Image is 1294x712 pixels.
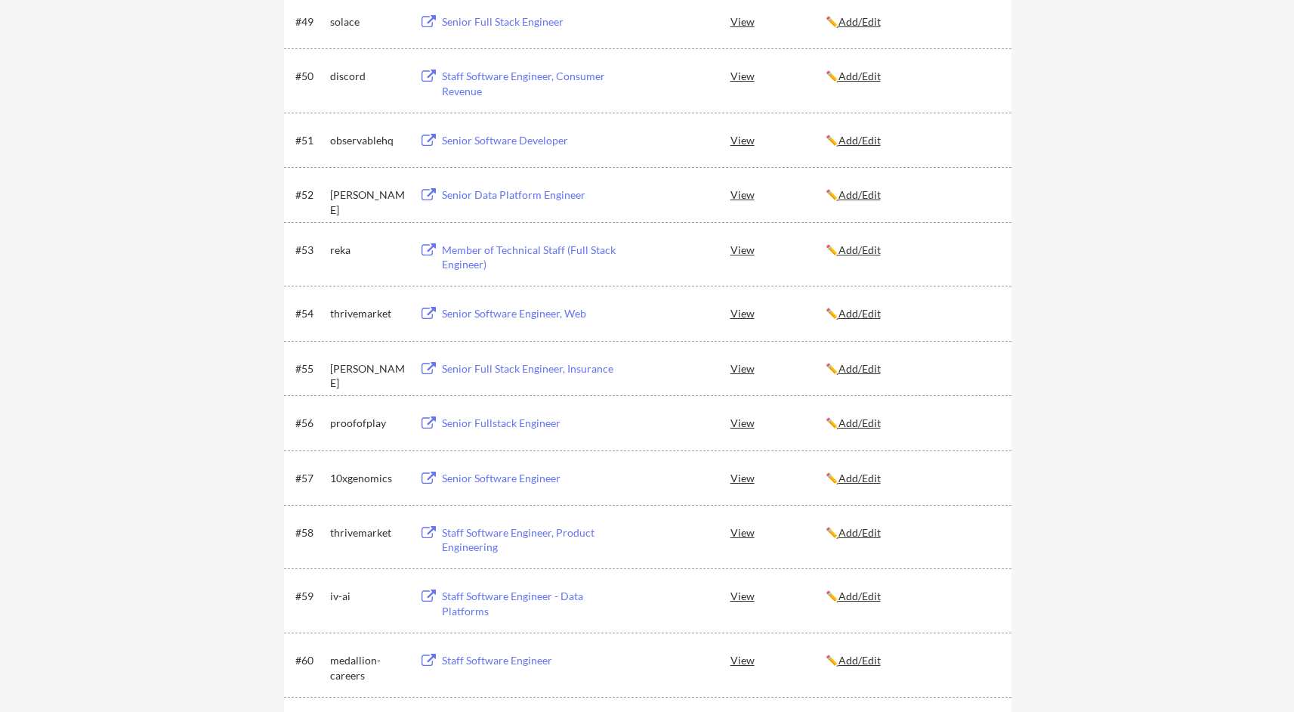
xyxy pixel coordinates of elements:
[730,299,826,327] div: View
[838,654,881,667] u: Add/Edit
[730,354,826,382] div: View
[826,306,998,321] div: ✏️
[838,70,881,82] u: Add/Edit
[826,653,998,668] div: ✏️
[330,361,406,391] div: [PERSON_NAME]
[730,8,826,35] div: View
[295,69,325,84] div: #50
[295,653,325,668] div: #60
[826,243,998,258] div: ✏️
[295,14,325,29] div: #49
[330,653,406,683] div: medallion-careers
[826,361,998,376] div: ✏️
[826,69,998,84] div: ✏️
[442,471,629,486] div: Senior Software Engineer
[442,14,629,29] div: Senior Full Stack Engineer
[730,62,826,89] div: View
[442,525,629,555] div: Staff Software Engineer, Product Engineering
[295,471,325,486] div: #57
[442,416,629,431] div: Senior Fullstack Engineer
[295,243,325,258] div: #53
[442,361,629,376] div: Senior Full Stack Engineer, Insurance
[330,69,406,84] div: discord
[330,243,406,258] div: reka
[730,519,826,546] div: View
[730,464,826,491] div: View
[295,416,325,431] div: #56
[838,243,881,256] u: Add/Edit
[730,646,826,673] div: View
[838,307,881,320] u: Add/Edit
[838,526,881,539] u: Add/Edit
[442,306,629,321] div: Senior Software Engineer, Web
[826,14,998,29] div: ✏️
[330,471,406,486] div: 10xgenomics
[730,181,826,208] div: View
[730,582,826,609] div: View
[330,525,406,540] div: thrivemarket
[330,133,406,148] div: observablehq
[826,589,998,604] div: ✏️
[838,472,881,484] u: Add/Edit
[442,589,629,618] div: Staff Software Engineer - Data Platforms
[442,653,629,668] div: Staff Software Engineer
[330,306,406,321] div: thrivemarket
[330,187,406,217] div: [PERSON_NAME]
[295,361,325,376] div: #55
[730,126,826,153] div: View
[442,69,629,98] div: Staff Software Engineer, Consumer Revenue
[838,15,881,28] u: Add/Edit
[330,416,406,431] div: proofofplay
[826,471,998,486] div: ✏️
[838,188,881,201] u: Add/Edit
[330,589,406,604] div: iv-ai
[838,134,881,147] u: Add/Edit
[442,133,629,148] div: Senior Software Developer
[295,133,325,148] div: #51
[826,416,998,431] div: ✏️
[826,187,998,203] div: ✏️
[295,306,325,321] div: #54
[442,243,629,272] div: Member of Technical Staff (Full Stack Engineer)
[442,187,629,203] div: Senior Data Platform Engineer
[330,14,406,29] div: solace
[838,362,881,375] u: Add/Edit
[730,236,826,263] div: View
[295,525,325,540] div: #58
[295,187,325,203] div: #52
[838,590,881,602] u: Add/Edit
[826,133,998,148] div: ✏️
[295,589,325,604] div: #59
[730,409,826,436] div: View
[826,525,998,540] div: ✏️
[838,416,881,429] u: Add/Edit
